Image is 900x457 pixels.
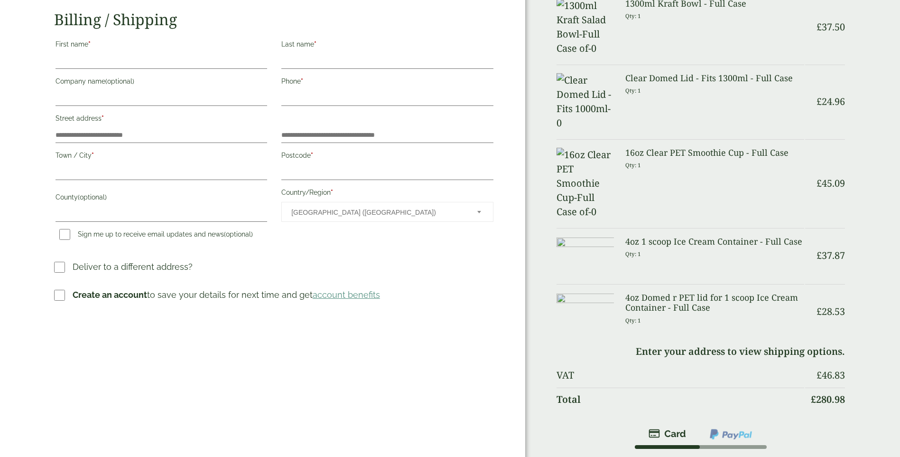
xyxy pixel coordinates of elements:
[105,77,134,85] span: (optional)
[557,364,805,387] th: VAT
[281,38,493,54] label: Last name
[811,393,816,406] span: £
[281,75,493,91] label: Phone
[281,202,493,222] span: Country/Region
[557,388,805,411] th: Total
[625,293,804,313] h3: 4oz Domed r PET lid for 1 scoop Ice Cream Container - Full Case
[54,10,495,29] h2: Billing / Shipping
[56,190,267,207] label: County
[291,202,464,222] span: United Kingdom (UK)
[816,20,822,33] span: £
[816,249,822,262] span: £
[102,114,104,122] abbr: required
[557,73,614,130] img: Clear Domed Lid - Fits 1000ml-0
[816,249,845,262] bdi: 37.87
[301,77,303,85] abbr: required
[88,40,91,48] abbr: required
[625,250,641,257] small: Qty: 1
[557,340,845,363] td: Enter your address to view shipping options.
[59,229,70,240] input: Sign me up to receive email updates and news(optional)
[625,317,641,324] small: Qty: 1
[311,152,313,159] abbr: required
[224,230,253,238] span: (optional)
[73,290,147,300] strong: Create an account
[281,186,493,202] label: Country/Region
[816,20,845,33] bdi: 37.50
[816,177,845,190] bdi: 45.09
[625,162,641,169] small: Qty: 1
[816,369,822,381] span: £
[56,38,267,54] label: First name
[331,189,333,196] abbr: required
[56,75,267,91] label: Company name
[313,290,380,300] a: account benefits
[811,393,845,406] bdi: 280.98
[649,428,686,439] img: stripe.png
[625,12,641,19] small: Qty: 1
[56,149,267,165] label: Town / City
[625,87,641,94] small: Qty: 1
[625,73,804,84] h3: Clear Domed Lid - Fits 1300ml - Full Case
[281,149,493,165] label: Postcode
[56,230,257,241] label: Sign me up to receive email updates and news
[557,148,614,219] img: 16oz Clear PET Smoothie Cup-Full Case of-0
[816,305,845,318] bdi: 28.53
[625,237,804,247] h3: 4oz 1 scoop Ice Cream Container - Full Case
[92,152,94,159] abbr: required
[816,305,822,318] span: £
[709,428,753,440] img: ppcp-gateway.png
[625,148,804,158] h3: 16oz Clear PET Smoothie Cup - Full Case
[816,369,845,381] bdi: 46.83
[816,95,822,108] span: £
[78,193,107,201] span: (optional)
[816,177,822,190] span: £
[56,112,267,128] label: Street address
[816,95,845,108] bdi: 24.96
[73,288,380,301] p: to save your details for next time and get
[73,260,193,273] p: Deliver to a different address?
[314,40,316,48] abbr: required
